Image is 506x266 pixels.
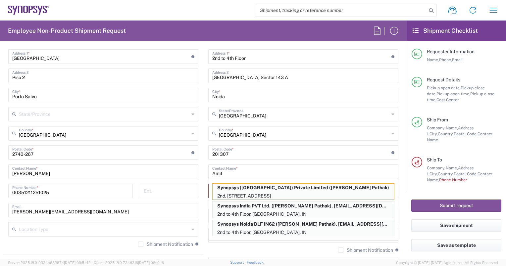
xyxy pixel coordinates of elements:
label: Shipment Notification [338,247,393,253]
p: 2nd, [STREET_ADDRESS] [213,192,394,200]
span: Email [452,57,463,62]
span: Requester Information [427,49,475,54]
a: Feedback [247,260,264,264]
span: Client: 2025.18.0-7346316 [94,261,164,265]
input: Shipment, tracking or reference number [255,4,427,17]
p: Synopsys Noida DLF IN62 (Amit Kumat Pathak), pathaka@synopsys.com [213,220,394,228]
span: Company Name, [427,165,458,170]
button: Submit request [411,199,501,212]
span: Pickup open date, [427,85,461,90]
span: Phone Number [439,177,467,182]
div: This field is required [208,198,333,204]
span: Ship To [427,157,442,162]
span: Cost Center [436,97,459,102]
span: Ship From [427,117,448,122]
span: Copyright © [DATE]-[DATE] Agistix Inc., All Rights Reserved [396,260,498,266]
button: Save shipment [411,219,501,232]
span: Country, [438,171,454,176]
span: [DATE] 09:51:42 [64,261,91,265]
span: Company Name, [427,125,458,130]
p: 2nd to 4th Floor, [GEOGRAPHIC_DATA], IN [213,228,394,237]
span: Country, [438,131,454,136]
span: Postal Code, [454,131,478,136]
span: Pickup open time, [436,91,470,96]
p: 2nd to 4th Floor, [GEOGRAPHIC_DATA], IN [213,210,394,218]
span: Phone, [439,57,452,62]
span: Server: 2025.18.0-9334b682874 [8,261,91,265]
p: Synopsys India PVT Ltd. (Amit Kumat Pathak), pathaka@synopsys.com [213,202,394,210]
span: Postal Code, [454,171,478,176]
button: Save as template [411,239,501,251]
span: City, [430,131,438,136]
h2: Employee Non-Product Shipment Request [8,27,126,35]
span: Request Details [427,77,460,82]
p: Synopsys (India) Private Limited (Amit Kumat Pathak) [213,184,394,192]
span: Name, [427,57,439,62]
h2: Shipment Checklist [413,27,478,35]
span: [DATE] 08:10:16 [138,261,164,265]
a: Support [230,260,247,264]
label: Shipment Notification [138,242,193,247]
span: City, [430,171,438,176]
